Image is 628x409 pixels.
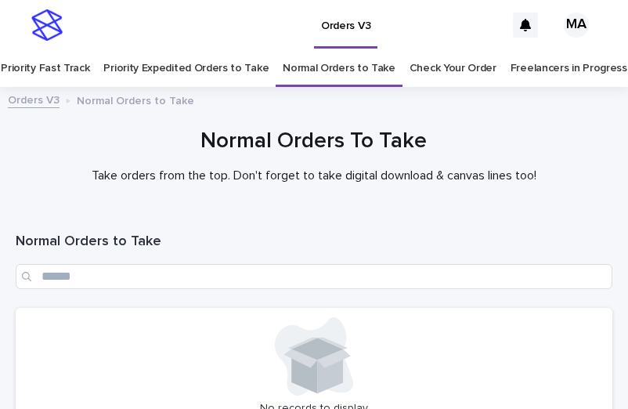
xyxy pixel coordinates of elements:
[103,50,269,87] a: Priority Expedited Orders to Take
[511,50,627,87] a: Freelancers in Progress
[1,50,89,87] a: Priority Fast Track
[16,233,612,252] h1: Normal Orders to Take
[77,91,194,108] p: Normal Orders to Take
[16,127,612,156] h1: Normal Orders To Take
[16,168,612,183] p: Take orders from the top. Don't forget to take digital download & canvas lines too!
[31,9,63,41] img: stacker-logo-s-only.png
[564,13,589,38] div: MA
[8,90,60,108] a: Orders V3
[16,264,612,289] input: Search
[410,50,496,87] a: Check Your Order
[283,50,395,87] a: Normal Orders to Take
